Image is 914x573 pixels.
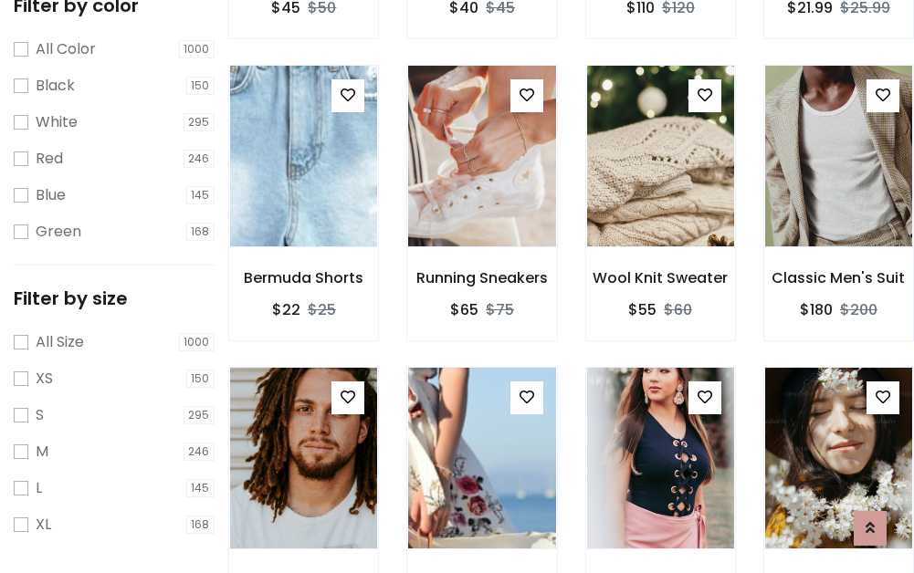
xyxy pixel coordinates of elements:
h6: Wool Knit Sweater [586,269,735,286]
span: 295 [184,406,215,424]
label: All Size [36,331,84,353]
span: 246 [184,150,215,168]
del: $25 [308,299,336,320]
span: 145 [186,186,215,204]
h6: $55 [628,301,657,318]
del: $75 [486,299,514,320]
label: Black [36,75,75,97]
span: 1000 [179,40,215,58]
label: Red [36,148,63,170]
h6: $65 [450,301,478,318]
label: All Color [36,38,96,60]
h6: Classic Men's Suit [764,269,913,286]
span: 295 [184,113,215,131]
label: M [36,441,48,463]
span: 168 [186,516,215,534]
label: Blue [36,184,66,206]
label: Green [36,221,81,243]
span: 168 [186,223,215,241]
label: White [36,111,78,133]
h6: Running Sneakers [407,269,556,286]
span: 145 [186,479,215,497]
span: 1000 [179,333,215,351]
label: L [36,477,42,499]
span: 150 [186,77,215,95]
span: 150 [186,370,215,388]
h6: Bermuda Shorts [229,269,378,286]
label: XS [36,368,53,390]
del: $60 [664,299,692,320]
label: XL [36,514,51,536]
h5: Filter by size [14,287,215,309]
del: $200 [840,299,877,320]
h6: $22 [272,301,300,318]
span: 246 [184,443,215,461]
h6: $180 [800,301,833,318]
label: S [36,404,44,426]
